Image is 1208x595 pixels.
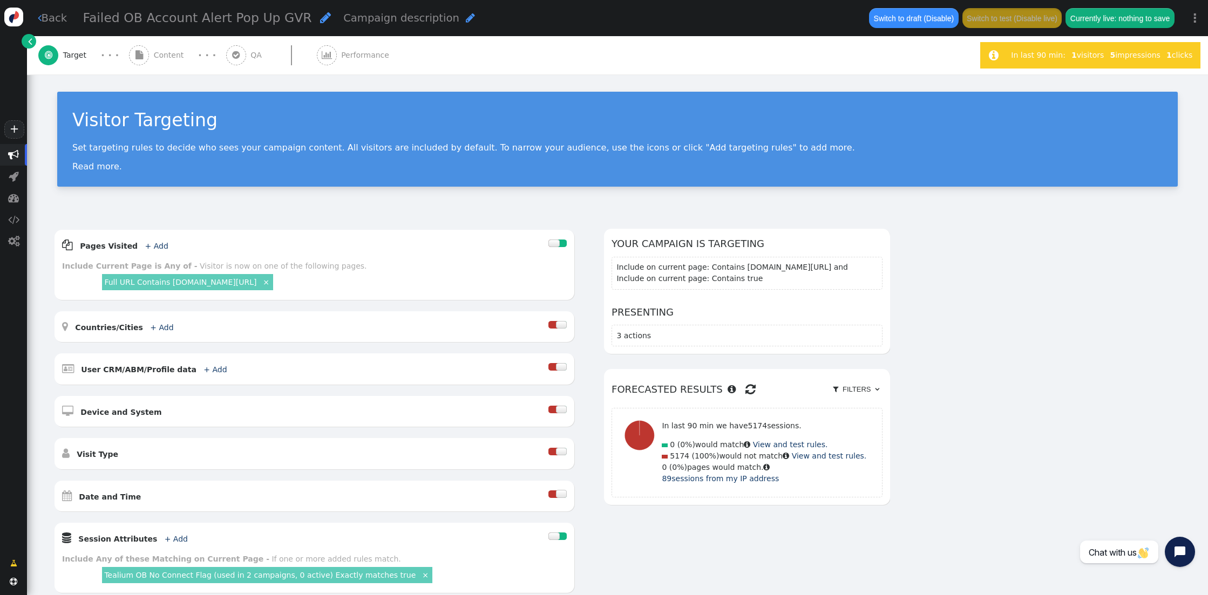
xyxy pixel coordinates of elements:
a: + Add [203,365,227,374]
span:  [62,490,72,501]
b: Session Attributes [78,535,157,543]
span:  [783,452,789,460]
a: + [4,120,24,139]
b: Countries/Cities [75,323,143,332]
span:  [875,386,879,393]
span:  [8,149,19,160]
span:  [320,11,331,24]
h6: Your campaign is targeting [612,236,883,251]
a:  Visit Type [62,450,135,459]
span: 0 [670,440,675,449]
div: · · · [101,48,119,63]
a: Read more. [72,161,122,172]
span: Failed OB Account Alert Pop Up GVR [83,10,312,25]
a:  Filters  [830,381,883,398]
p: In last 90 min we have sessions. [662,420,866,432]
h6: Forecasted results [612,377,883,402]
a: × [420,570,430,579]
span: 5174 [748,421,768,430]
span:  [135,51,143,59]
a: View and test rules. [792,452,867,460]
b: 1 [1071,51,1077,59]
b: 1 [1166,51,1172,59]
a:  Date and Time [62,493,159,501]
span: 3 actions [616,331,651,340]
b: Device and System [80,408,161,416]
b: Pages Visited [80,242,138,250]
span:  [744,441,750,448]
div: Visitor is now on one of the following pages. [200,262,367,270]
a:  Performance [317,36,413,74]
b: Include Current Page is Any of - [62,262,198,270]
b: User CRM/ABM/Profile data [81,365,196,374]
span:  [8,236,19,247]
a:  QA [226,36,317,74]
span:  [62,406,73,416]
b: 5 [1110,51,1115,59]
span:  [38,12,42,23]
span:  [745,380,756,398]
span:  [62,448,70,459]
a: 89sessions from my IP address [662,474,779,483]
a: + Add [165,535,188,543]
a: + Add [150,323,173,332]
span: 89 [662,474,671,483]
span: 0 [662,463,667,471]
a:  Session Attributes + Add [62,535,205,543]
span:  [8,214,19,225]
section: Include on current page: Contains [DOMAIN_NAME][URL] and Include on current page: Contains true [612,257,883,290]
button: Switch to draft (Disable) [869,8,958,28]
div: visitors [1068,50,1107,61]
span: QA [250,50,266,61]
b: Visit Type [77,450,118,459]
span: (0%) [677,440,695,449]
span:  [62,363,74,374]
button: Switch to test (Disable live) [962,8,1062,28]
button: Currently live: nothing to save [1066,8,1174,28]
span:  [45,51,52,59]
span: Performance [341,50,393,61]
a:  Device and System [62,408,179,416]
img: logo-icon.svg [4,8,23,26]
span:  [62,321,68,332]
a: Tealium OB No Connect Flag (used in 2 campaigns, 0 active) Exactly matches true [104,571,416,579]
a: Full URL Contains [DOMAIN_NAME][URL] [104,278,256,286]
a: View and test rules. [753,440,828,449]
span:  [833,386,838,393]
span: Campaign description [343,12,459,24]
div: would match would not match pages would match. [662,413,866,492]
span:  [10,578,17,585]
span:  [9,171,19,182]
span: Target [63,50,91,61]
span: Filters [840,385,873,393]
span:  [322,51,332,59]
a: + Add [145,242,168,250]
div: · · · [198,48,216,63]
b: Date and Time [79,493,141,501]
span:  [466,12,475,23]
span:  [28,36,32,47]
a: Back [38,10,67,26]
span:  [62,240,73,250]
span:  [989,50,999,61]
div: Visitor Targeting [72,107,1163,134]
span:  [763,463,770,471]
a:  [3,553,25,573]
a:  [22,34,36,49]
b: Include Any of these Matching on Current Page - [62,555,269,563]
div: If one or more added rules match. [272,555,401,563]
a:  Pages Visited + Add [62,242,186,250]
span: 5174 [670,452,689,460]
a:  Countries/Cities + Add [62,323,191,332]
span: Content [154,50,188,61]
span:  [10,558,17,569]
span: (100%) [691,452,719,460]
span:  [728,385,736,394]
span:  [8,193,19,203]
a: ⋮ [1182,2,1208,34]
span: (0%) [669,463,687,471]
a:  Content · · · [129,36,226,74]
span: impressions [1110,51,1160,59]
span:  [62,532,71,543]
a: × [261,277,271,286]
